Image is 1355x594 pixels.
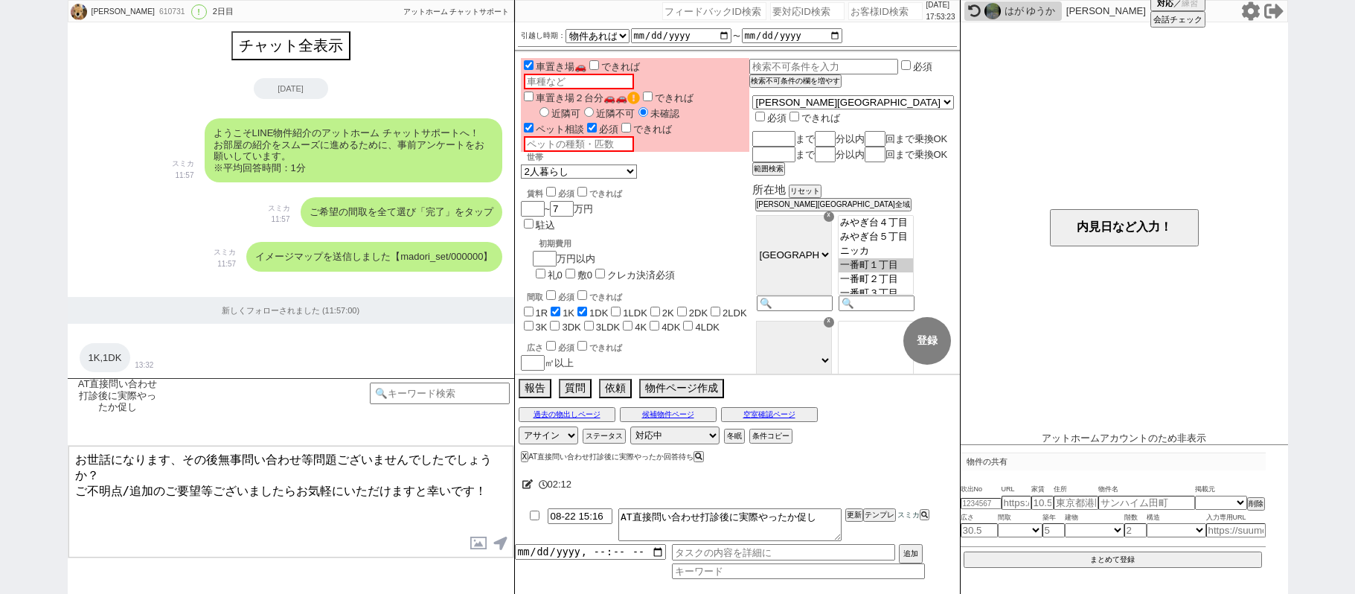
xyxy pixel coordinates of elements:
label: 引越し時期： [521,30,566,42]
label: 4DK [662,322,680,333]
span: 回まで乗換OK [885,149,948,160]
label: 近隣可 [536,108,580,119]
div: はが ゆうか [1005,5,1058,17]
label: できれば [586,61,640,72]
input: できれば [789,112,799,121]
label: 〜 [733,32,740,40]
span: 掲載元 [1195,484,1215,496]
div: 世帯 [527,152,749,163]
p: アットホームアカウントのため非表示 [1042,432,1206,444]
span: 回まで乗換OK [885,133,948,144]
div: ! [191,4,207,19]
button: 内見日など入力！ [1050,209,1199,246]
label: 敷0 [577,269,592,281]
p: 11:57 [172,170,194,182]
label: 未確認 [635,108,679,119]
label: できれば [618,124,672,135]
p: 物件の共有 [961,453,1266,470]
option: 一番町１丁目 [839,258,913,272]
span: 必須 [767,112,787,124]
span: 吹出No [961,484,1002,496]
button: X [521,451,529,462]
span: 間取 [998,512,1042,524]
input: お客様ID検索 [848,2,923,20]
input: できれば [621,123,631,132]
input: 近隣可 [539,107,549,117]
span: アットホーム チャットサポート [403,7,510,16]
input: 検索不可条件を入力 [749,59,899,74]
span: 必須 [599,124,618,135]
img: 0hLewFiZ8dE0paPwNAgs5tNSpvECB5TkpYdlpefmhsGHhiBldIc1kLKGtsS3kyW1YedgxdLT83H3pWLGQsRGnvfl0PTX1jDVA... [984,3,1001,19]
img: 0hFKOhhw_xGWRiEQlXE8lnGxJBGg5BYEB2RiUGBAUXFVJadV86SCcEUlNGRAQLJAlnHiIBCwUQRFZuAm4CfEflUGUhR1NYIVo... [71,4,87,20]
p: スミカ [172,158,194,170]
input: できれば [577,341,587,351]
div: ☓ [824,317,834,328]
div: [DATE] [254,78,328,99]
input: 10.5 [1031,496,1054,510]
div: 新しくフォローされました (11:57:00) [68,297,514,324]
div: [PERSON_NAME] [89,6,155,18]
span: 家賃 [1031,484,1054,496]
button: 登録 [903,317,951,365]
input: フィードバックID検索 [662,2,766,20]
div: AT直接問い合わせ打診後に実際やったか回答待ち [521,453,708,461]
span: URL [1002,484,1031,496]
input: 🔍キーワード検索 [370,383,510,404]
input: https://suumo.jp/chintai/jnc_000022489271 [1206,523,1266,537]
span: 所在地 [752,183,786,196]
div: 広さ [527,339,749,354]
span: 築年 [1042,512,1065,524]
span: 入力専用URL [1206,512,1266,524]
label: 車置き場２台分🚗🚗 [521,92,640,103]
button: 範囲検索 [752,162,785,176]
div: ☓ [824,211,834,222]
button: 物件ページ作成 [639,379,724,398]
option: 一番町２丁目 [839,272,913,287]
input: タスクの内容を詳細に [672,544,895,561]
div: まで 分以内 [752,131,954,147]
label: 2K [662,307,674,319]
p: [PERSON_NAME] [1066,5,1146,17]
div: ㎡以上 [521,339,749,371]
input: 🔍 [757,296,833,311]
button: 削除 [1247,497,1265,511]
label: ペット相談 [521,124,584,135]
input: できれば [643,92,653,101]
input: ペットの種類・匹数 [524,136,634,152]
button: ステータス [583,429,626,444]
label: 3K [536,322,548,333]
div: 初期費用 [539,238,675,249]
label: 1K [563,307,574,319]
input: 30.5 [961,523,998,537]
button: 空室確認ページ [721,407,818,422]
span: 必須 [558,343,574,352]
label: 3LDK [596,322,621,333]
span: 会話チェック [1153,14,1202,25]
label: 2DK [689,307,708,319]
label: 4LDK [695,322,720,333]
span: 住所 [1054,484,1098,496]
input: 2 [1124,523,1147,537]
label: 近隣不可 [580,108,635,119]
div: イメージマップを送信しました【madori_set/000000】 [246,242,502,272]
input: 5 [1042,523,1065,537]
option: みやぎ台４丁目 [839,216,913,230]
input: できれば [577,187,587,197]
button: 依頼 [599,379,632,398]
span: スミカ [896,511,920,519]
button: 追加 [899,544,923,563]
span: 02:12 [548,479,572,490]
div: ~ 万円 [521,179,622,232]
option: みやぎ台５丁目 [839,230,913,244]
div: 賃料 [527,185,622,199]
div: 間取 [527,288,749,303]
label: 必須 [913,61,932,72]
button: 更新 [845,508,863,522]
p: 11:57 [268,214,290,226]
button: [PERSON_NAME][GEOGRAPHIC_DATA]全域 [755,198,912,211]
label: 1LDK [623,307,647,319]
button: 報告 [519,379,551,398]
p: スミカ [214,246,236,258]
label: できれば [574,189,622,198]
p: 13:32 [135,360,153,371]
